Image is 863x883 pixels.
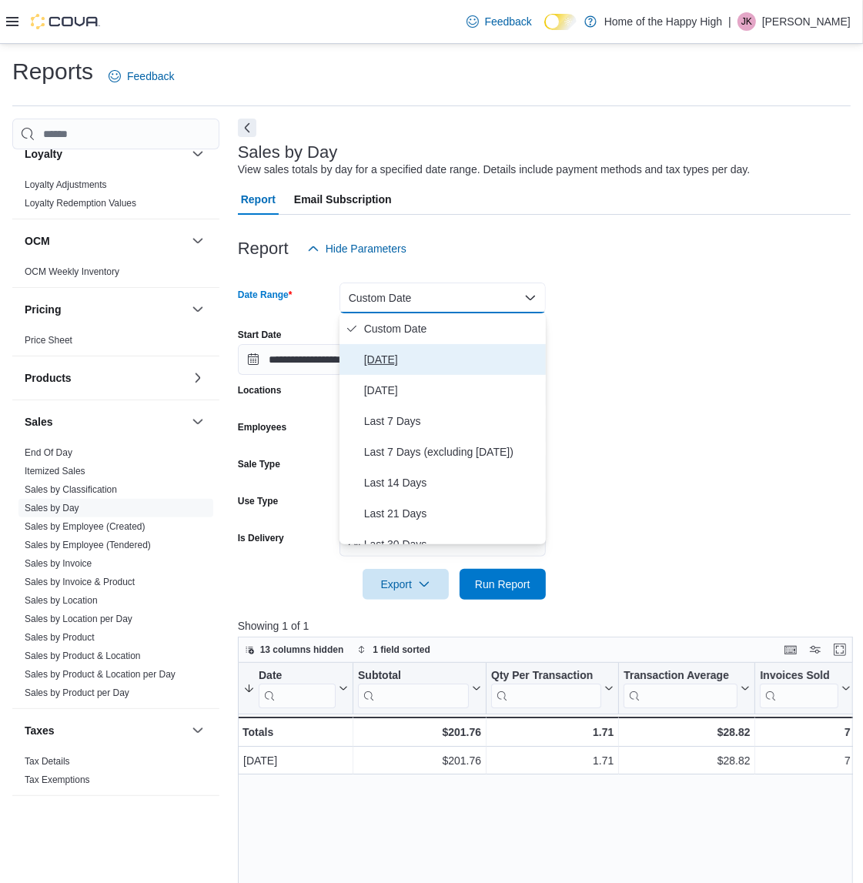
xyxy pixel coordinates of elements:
[25,179,107,191] span: Loyalty Adjustments
[12,443,219,708] div: Sales
[25,558,92,569] a: Sales by Invoice
[351,641,437,659] button: 1 field sorted
[25,447,72,458] a: End Of Day
[372,569,440,600] span: Export
[760,669,850,708] button: Invoices Sold
[12,752,219,795] div: Taxes
[31,14,100,29] img: Cova
[25,613,132,625] span: Sales by Location per Day
[12,176,219,219] div: Loyalty
[259,669,336,684] div: Date
[491,669,614,708] button: Qty Per Transaction
[364,473,540,492] span: Last 14 Days
[12,331,219,356] div: Pricing
[491,723,614,741] div: 1.71
[25,302,186,317] button: Pricing
[260,644,344,656] span: 13 columns hidden
[243,669,348,708] button: Date
[25,370,72,386] h3: Products
[243,723,348,741] div: Totals
[25,755,70,768] span: Tax Details
[25,447,72,459] span: End Of Day
[25,414,53,430] h3: Sales
[25,266,119,278] span: OCM Weekly Inventory
[604,12,722,31] p: Home of the Happy High
[363,569,449,600] button: Export
[25,539,151,551] span: Sales by Employee (Tendered)
[25,614,132,624] a: Sales by Location per Day
[25,503,79,513] a: Sales by Day
[25,233,50,249] h3: OCM
[364,319,540,338] span: Custom Date
[760,669,838,684] div: Invoices Sold
[624,669,750,708] button: Transaction Average
[364,350,540,369] span: [DATE]
[25,723,55,738] h3: Taxes
[364,535,540,554] span: Last 30 Days
[25,632,95,643] a: Sales by Product
[326,241,406,256] span: Hide Parameters
[25,465,85,477] span: Itemized Sales
[25,334,72,346] span: Price Sheet
[189,145,207,163] button: Loyalty
[238,239,289,258] h3: Report
[25,576,135,588] span: Sales by Invoice & Product
[491,752,614,771] div: 1.71
[544,14,577,30] input: Dark Mode
[624,669,738,708] div: Transaction Average
[12,263,219,287] div: OCM
[238,618,859,634] p: Showing 1 of 1
[25,774,90,786] span: Tax Exemptions
[491,669,601,708] div: Qty Per Transaction
[294,184,392,215] span: Email Subscription
[241,184,276,215] span: Report
[25,594,98,607] span: Sales by Location
[238,119,256,137] button: Next
[25,198,136,209] a: Loyalty Redemption Values
[238,532,284,544] label: Is Delivery
[25,484,117,495] a: Sales by Classification
[760,669,838,708] div: Invoices Sold
[189,413,207,431] button: Sales
[760,752,850,771] div: 7
[189,232,207,250] button: OCM
[238,162,751,178] div: View sales totals by day for a specified date range. Details include payment methods and tax type...
[25,302,61,317] h3: Pricing
[25,179,107,190] a: Loyalty Adjustments
[238,458,280,470] label: Sale Type
[460,6,538,37] a: Feedback
[624,752,750,771] div: $28.82
[340,313,546,544] div: Select listbox
[544,30,545,31] span: Dark Mode
[25,197,136,209] span: Loyalty Redemption Values
[728,12,731,31] p: |
[25,483,117,496] span: Sales by Classification
[189,300,207,319] button: Pricing
[25,595,98,606] a: Sales by Location
[738,12,756,31] div: Joshua Kirkham
[25,520,146,533] span: Sales by Employee (Created)
[238,495,278,507] label: Use Type
[358,752,481,771] div: $201.76
[25,687,129,698] a: Sales by Product per Day
[364,412,540,430] span: Last 7 Days
[358,669,481,708] button: Subtotal
[831,641,849,659] button: Enter fullscreen
[25,668,176,681] span: Sales by Product & Location per Day
[238,344,386,375] input: Press the down key to open a popover containing a calendar.
[741,12,752,31] span: JK
[25,146,186,162] button: Loyalty
[25,540,151,550] a: Sales by Employee (Tendered)
[475,577,530,592] span: Run Report
[238,384,282,396] label: Locations
[25,370,186,386] button: Products
[624,669,738,684] div: Transaction Average
[25,521,146,532] a: Sales by Employee (Created)
[25,414,186,430] button: Sales
[243,752,348,771] div: [DATE]
[189,721,207,740] button: Taxes
[364,504,540,523] span: Last 21 Days
[760,723,850,741] div: 7
[189,369,207,387] button: Products
[25,335,72,346] a: Price Sheet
